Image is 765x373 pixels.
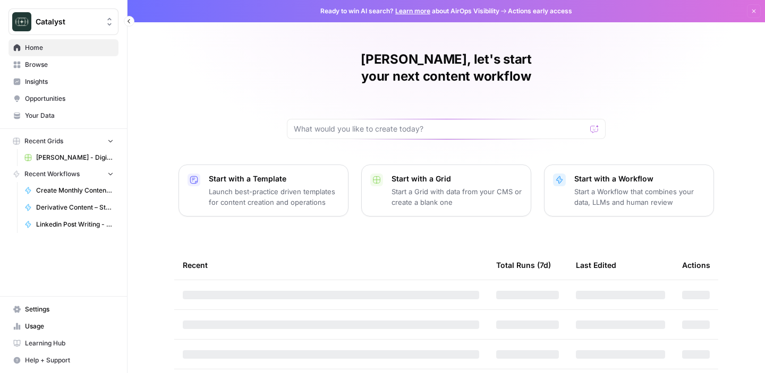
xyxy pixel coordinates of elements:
button: Recent Workflows [8,166,118,182]
div: Actions [682,250,710,280]
span: Opportunities [25,94,114,103]
span: Browse [25,60,114,70]
div: Recent [183,250,479,280]
a: Your Data [8,107,118,124]
a: Browse [8,56,118,73]
span: Your Data [25,111,114,120]
span: Recent Grids [24,136,63,146]
p: Start a Grid with data from your CMS or create a blank one [392,186,522,207]
span: Settings [25,305,114,314]
span: [PERSON_NAME] - Digital Wealth Insider [36,153,114,162]
a: Settings [8,301,118,318]
img: Catalyst Logo [12,12,31,31]
p: Launch best-practice driven templates for content creation and operations [209,186,339,207]
a: [PERSON_NAME] - Digital Wealth Insider [20,149,118,166]
span: Derivative Content – Stabledash [36,203,114,212]
span: Actions early access [508,6,572,16]
a: Derivative Content – Stabledash [20,199,118,216]
button: Recent Grids [8,133,118,149]
button: Workspace: Catalyst [8,8,118,35]
span: Recent Workflows [24,169,80,179]
a: Home [8,39,118,56]
button: Start with a GridStart a Grid with data from your CMS or create a blank one [361,164,531,216]
div: Last Edited [576,250,616,280]
span: Home [25,43,114,53]
h1: [PERSON_NAME], let's start your next content workflow [287,51,606,85]
span: Create Monthly Content Strategy [36,186,114,195]
a: Learn more [395,7,430,15]
span: Help + Support [25,355,114,365]
input: What would you like to create today? [294,124,586,134]
span: Ready to win AI search? about AirOps Visibility [320,6,499,16]
a: Learning Hub [8,335,118,352]
button: Start with a TemplateLaunch best-practice driven templates for content creation and operations [178,164,348,216]
span: Learning Hub [25,339,114,348]
p: Start with a Template [209,174,339,184]
a: Create Monthly Content Strategy [20,182,118,199]
p: Start with a Grid [392,174,522,184]
span: Insights [25,77,114,86]
span: Usage [25,322,114,331]
p: Start with a Workflow [574,174,705,184]
span: Linkedin Post Writing - [DATE] [36,220,114,229]
a: Insights [8,73,118,90]
div: Total Runs (7d) [496,250,551,280]
a: Opportunities [8,90,118,107]
span: Catalyst [36,16,100,27]
button: Help + Support [8,352,118,369]
a: Linkedin Post Writing - [DATE] [20,216,118,233]
a: Usage [8,318,118,335]
p: Start a Workflow that combines your data, LLMs and human review [574,186,705,207]
button: Start with a WorkflowStart a Workflow that combines your data, LLMs and human review [544,164,714,216]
